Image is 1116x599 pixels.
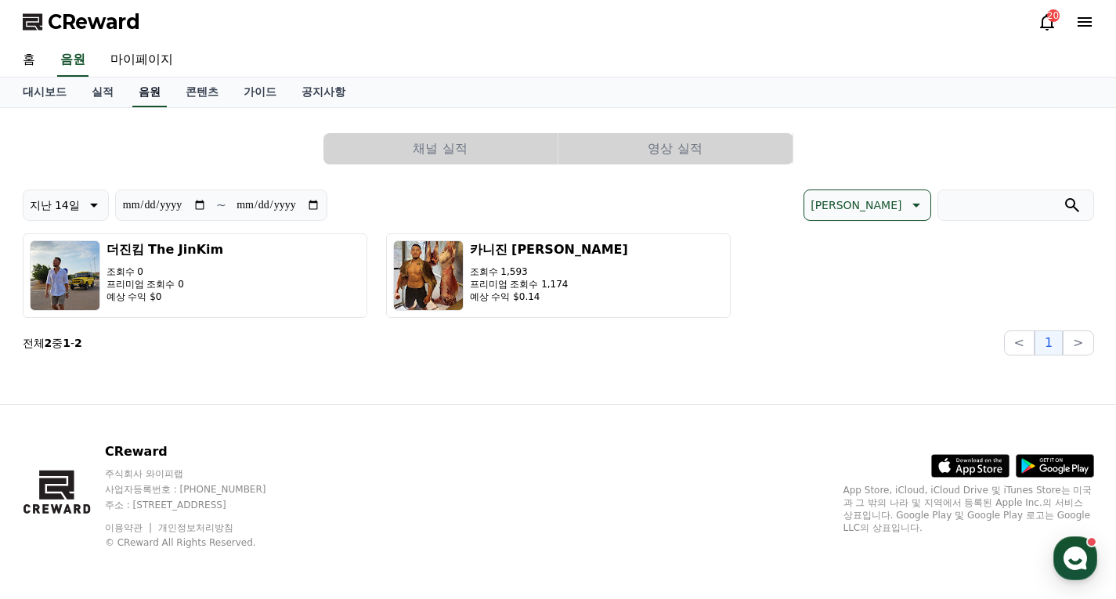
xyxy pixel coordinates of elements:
a: 설정 [202,469,301,508]
p: 예상 수익 $0 [107,290,224,303]
a: 이용약관 [105,522,154,533]
a: 음원 [132,78,167,107]
p: 사업자등록번호 : [PHONE_NUMBER] [105,483,296,496]
p: 조회수 0 [107,265,224,278]
p: [PERSON_NAME] [811,194,901,216]
button: 더진킴 The JinKim 조회수 0 프리미엄 조회수 0 예상 수익 $0 [23,233,367,318]
p: 예상 수익 $0.14 [470,290,628,303]
a: 가이드 [231,78,289,107]
p: 주식회사 와이피랩 [105,467,296,480]
a: 홈 [10,44,48,77]
a: 음원 [57,44,88,77]
a: 홈 [5,469,103,508]
button: 1 [1035,330,1063,355]
a: 실적 [79,78,126,107]
h3: 카니진 [PERSON_NAME] [470,240,628,259]
h3: 더진킴 The JinKim [107,240,224,259]
a: 채널 실적 [323,133,558,164]
button: 채널 실적 [323,133,558,164]
p: 주소 : [STREET_ADDRESS] [105,499,296,511]
button: 영상 실적 [558,133,793,164]
img: 카니진 Carni Jin [393,240,464,311]
span: 설정 [242,493,261,505]
button: 카니진 [PERSON_NAME] 조회수 1,593 프리미엄 조회수 1,174 예상 수익 $0.14 [386,233,731,318]
div: 20 [1047,9,1060,22]
p: ~ [216,196,226,215]
span: 대화 [143,493,162,506]
p: App Store, iCloud, iCloud Drive 및 iTunes Store는 미국과 그 밖의 나라 및 지역에서 등록된 Apple Inc.의 서비스 상표입니다. Goo... [843,484,1094,534]
p: 프리미엄 조회수 1,174 [470,278,628,290]
strong: 2 [45,337,52,349]
button: 지난 14일 [23,189,109,221]
span: 홈 [49,493,59,505]
a: 영상 실적 [558,133,793,164]
button: [PERSON_NAME] [804,189,930,221]
a: 개인정보처리방침 [158,522,233,533]
span: CReward [48,9,140,34]
a: 대시보드 [10,78,79,107]
a: 공지사항 [289,78,358,107]
a: 마이페이지 [98,44,186,77]
strong: 1 [63,337,70,349]
p: 지난 14일 [30,194,80,216]
a: CReward [23,9,140,34]
p: © CReward All Rights Reserved. [105,536,296,549]
a: 콘텐츠 [173,78,231,107]
a: 대화 [103,469,202,508]
img: 더진킴 The JinKim [30,240,100,311]
button: > [1063,330,1093,355]
p: 전체 중 - [23,335,82,351]
strong: 2 [74,337,82,349]
a: 20 [1038,13,1056,31]
button: < [1004,330,1035,355]
p: CReward [105,442,296,461]
p: 조회수 1,593 [470,265,628,278]
p: 프리미엄 조회수 0 [107,278,224,290]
